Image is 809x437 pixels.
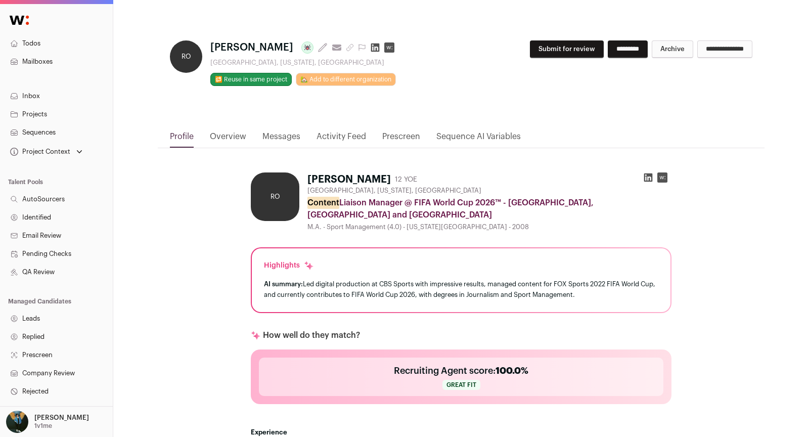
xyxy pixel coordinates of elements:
[307,223,671,231] div: M.A. - Sport Management (4.0) - [US_STATE][GEOGRAPHIC_DATA] - 2008
[436,130,521,148] a: Sequence AI Variables
[307,197,671,221] div: Liaison Manager @ FIFA World Cup 2026™ - [GEOGRAPHIC_DATA], [GEOGRAPHIC_DATA] and [GEOGRAPHIC_DATA]
[170,40,202,73] div: RO
[264,260,314,271] div: Highlights
[264,279,658,300] div: Led digital production at CBS Sports with impressive results, managed content for FOX Sports 2022...
[296,73,396,86] a: 🏡 Add to different organization
[307,172,391,187] h1: [PERSON_NAME]
[264,281,303,287] span: AI summary:
[530,40,604,58] button: Submit for review
[4,411,91,433] button: Open dropdown
[210,59,398,67] div: [GEOGRAPHIC_DATA], [US_STATE], [GEOGRAPHIC_DATA]
[251,172,299,221] div: RO
[4,10,34,30] img: Wellfound
[394,364,528,378] h2: Recruiting Agent score:
[34,414,89,422] p: [PERSON_NAME]
[8,145,84,159] button: Open dropdown
[652,40,693,58] button: Archive
[442,380,480,390] span: Great fit
[6,411,28,433] img: 12031951-medium_jpg
[263,329,360,341] p: How well do they match?
[34,422,52,430] p: 1v1me
[317,130,366,148] a: Activity Feed
[251,428,671,436] h2: Experience
[8,148,70,156] div: Project Context
[395,174,417,185] div: 12 YOE
[496,366,528,375] span: 100.0%
[307,197,339,209] mark: Content
[382,130,420,148] a: Prescreen
[210,73,292,86] button: 🔂 Reuse in same project
[262,130,300,148] a: Messages
[307,187,481,195] span: [GEOGRAPHIC_DATA], [US_STATE], [GEOGRAPHIC_DATA]
[210,40,293,55] span: [PERSON_NAME]
[210,130,246,148] a: Overview
[170,130,194,148] a: Profile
